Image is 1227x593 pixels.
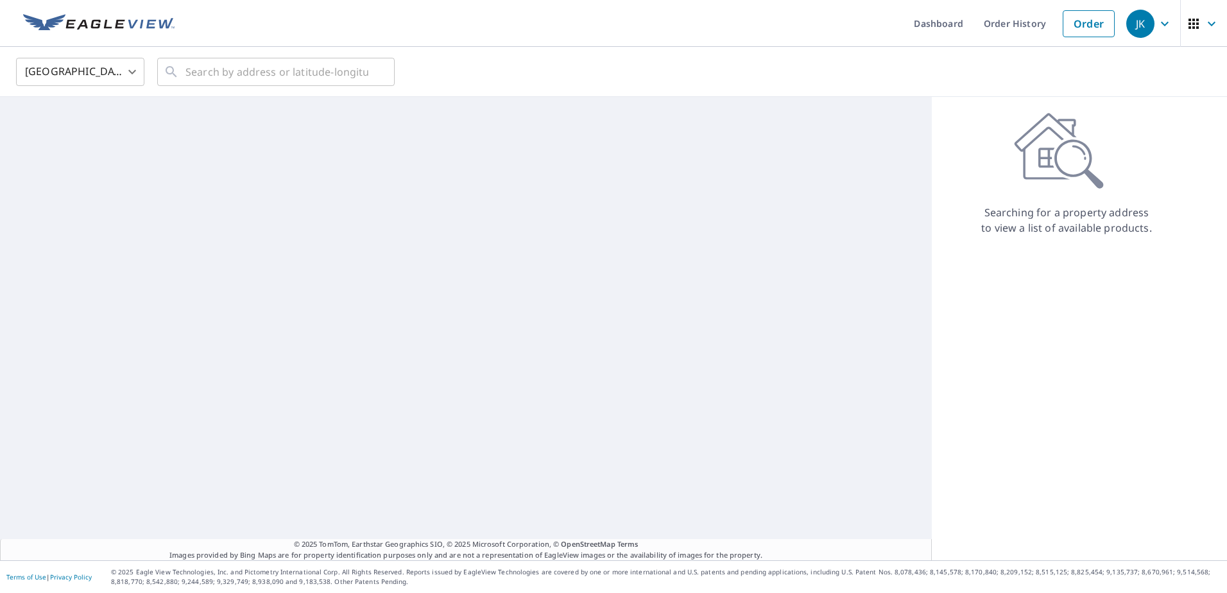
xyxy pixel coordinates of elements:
[617,539,639,549] a: Terms
[6,572,46,581] a: Terms of Use
[1126,10,1154,38] div: JK
[50,572,92,581] a: Privacy Policy
[23,14,175,33] img: EV Logo
[294,539,639,550] span: © 2025 TomTom, Earthstar Geographics SIO, © 2025 Microsoft Corporation, ©
[6,573,92,581] p: |
[561,539,615,549] a: OpenStreetMap
[981,205,1153,236] p: Searching for a property address to view a list of available products.
[185,54,368,90] input: Search by address or latitude-longitude
[111,567,1221,587] p: © 2025 Eagle View Technologies, Inc. and Pictometry International Corp. All Rights Reserved. Repo...
[16,54,144,90] div: [GEOGRAPHIC_DATA]
[1063,10,1115,37] a: Order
